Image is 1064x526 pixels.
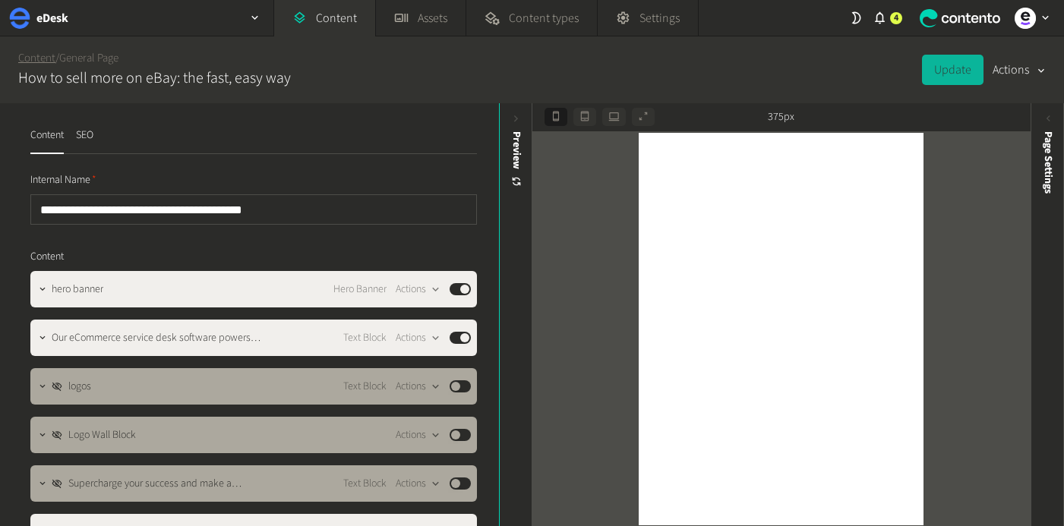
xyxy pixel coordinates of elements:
span: Settings [639,9,680,27]
button: Actions [396,474,440,493]
a: General Page [59,50,118,66]
span: Logo Wall Block [68,427,136,443]
button: Actions [396,426,440,444]
span: Hero Banner [333,282,387,298]
img: eDesk [9,8,30,29]
span: Our eCommerce service desk software powers support for thous… [52,330,261,346]
button: SEO [76,128,93,154]
a: Content [18,50,55,66]
button: Actions [396,377,440,395]
span: Supercharge your success and make a serious impact, fast. [68,476,261,492]
span: 4 [894,11,898,25]
button: Actions [396,280,440,298]
button: Update [922,55,983,85]
span: Content [30,249,64,265]
button: Actions [396,329,440,347]
h2: eDesk [36,9,68,27]
img: Unni Nambiar [1015,8,1036,29]
span: Text Block [343,379,387,395]
button: Actions [993,55,1046,85]
div: Preview [508,131,524,188]
span: Content types [509,9,579,27]
h2: How to sell more on eBay: the fast, easy way [18,67,291,90]
button: Content [30,128,64,154]
span: 375px [768,109,794,125]
span: Page Settings [1040,131,1056,194]
span: hero banner [52,282,103,298]
span: Internal Name [30,172,96,188]
span: Text Block [343,476,387,492]
span: logos [68,379,91,395]
span: Text Block [343,330,387,346]
span: / [55,50,59,66]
